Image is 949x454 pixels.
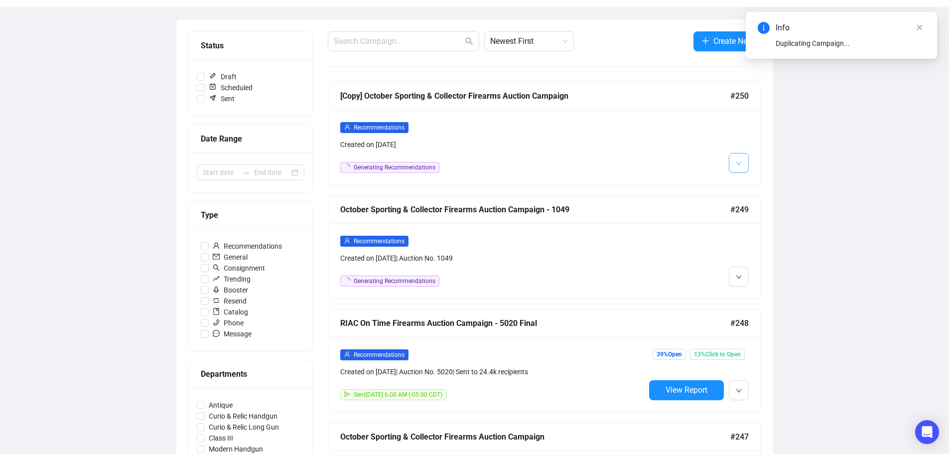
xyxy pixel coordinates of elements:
span: Class III [205,433,237,444]
span: Scheduled [205,82,257,93]
button: Create New [693,31,761,51]
div: Departments [201,368,300,380]
span: to [242,168,250,176]
span: message [213,330,220,337]
span: Booster [209,285,252,296]
span: Recommendations [354,238,405,245]
a: Close [914,22,925,33]
div: Created on [DATE] [340,139,645,150]
a: [Copy] October Sporting & Collector Firearms Auction Campaign#250userRecommendationsCreated on [D... [328,82,761,185]
a: RIAC On Time Firearms Auction Campaign - 5020 Final#248userRecommendationsCreated on [DATE]| Auct... [328,309,761,413]
span: Sent [DATE] 6:00 AM (-05:00 CDT) [354,391,442,398]
span: Resend [209,296,251,306]
span: #250 [730,90,749,102]
div: Type [201,209,300,221]
span: General [209,252,252,263]
span: plus [701,37,709,45]
div: Created on [DATE] | Auction No. 1049 [340,253,645,264]
span: user [213,242,220,249]
input: Start date [203,167,238,178]
span: #247 [730,431,749,443]
div: October Sporting & Collector Firearms Auction Campaign [340,431,730,443]
span: down [736,388,742,394]
span: Trending [209,274,255,285]
span: Antique [205,400,237,411]
span: user [344,351,350,357]
button: View Report [649,380,724,400]
span: down [736,160,742,166]
span: rocket [213,286,220,293]
div: Duplicating Campaign... [776,38,925,49]
span: Message [209,328,256,339]
span: rise [213,275,220,282]
span: Catalog [209,306,252,317]
div: Date Range [201,133,300,145]
input: Search Campaign... [334,35,463,47]
span: search [213,264,220,271]
span: loading [344,278,350,284]
input: End date [254,167,289,178]
div: Open Intercom Messenger [915,420,939,444]
span: Phone [209,317,248,328]
span: Sent [205,93,239,104]
div: October Sporting & Collector Firearms Auction Campaign - 1049 [340,203,730,216]
span: mail [213,253,220,260]
span: Recommendations [354,124,405,131]
span: Recommendations [354,351,405,358]
span: search [465,37,473,45]
div: Status [201,39,300,52]
span: swap-right [242,168,250,176]
div: RIAC On Time Firearms Auction Campaign - 5020 Final [340,317,730,329]
span: Consignment [209,263,269,274]
span: Newest First [490,32,568,51]
span: Curio & Relic Handgun [205,411,281,422]
span: loading [344,164,350,170]
span: phone [213,319,220,326]
span: Recommendations [209,241,286,252]
span: Draft [205,71,241,82]
span: send [344,391,350,397]
a: October Sporting & Collector Firearms Auction Campaign - 1049#249userRecommendationsCreated on [D... [328,195,761,299]
div: [Copy] October Sporting & Collector Firearms Auction Campaign [340,90,730,102]
span: #248 [730,317,749,329]
span: Generating Recommendations [354,278,435,285]
span: retweet [213,297,220,304]
div: Created on [DATE] | Auction No. 5020 | Sent to 24.4k recipients [340,366,645,377]
span: book [213,308,220,315]
span: user [344,238,350,244]
span: close [916,24,923,31]
div: Info [776,22,925,34]
span: #249 [730,203,749,216]
span: Curio & Relic Long Gun [205,422,283,433]
span: 13% Click to Open [690,349,745,360]
span: Create New [713,35,753,47]
span: info-circle [758,22,770,34]
span: Generating Recommendations [354,164,435,171]
span: down [736,274,742,280]
span: 39% Open [653,349,686,360]
span: View Report [666,385,707,395]
span: user [344,124,350,130]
